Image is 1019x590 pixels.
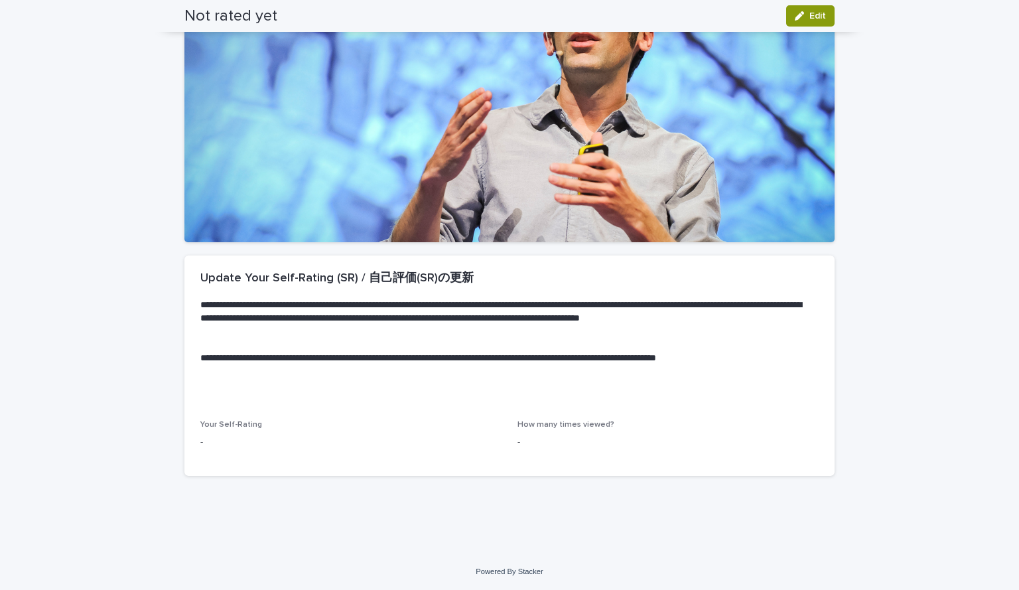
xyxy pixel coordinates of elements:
[517,421,614,429] span: How many times viewed?
[476,567,543,575] a: Powered By Stacker
[200,421,262,429] span: Your Self-Rating
[786,5,835,27] button: Edit
[200,435,502,449] p: -
[200,271,474,286] h2: Update Your Self-Rating (SR) / 自己評価(SR)の更新
[517,435,819,449] p: -
[184,7,277,26] h2: Not rated yet
[809,11,826,21] span: Edit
